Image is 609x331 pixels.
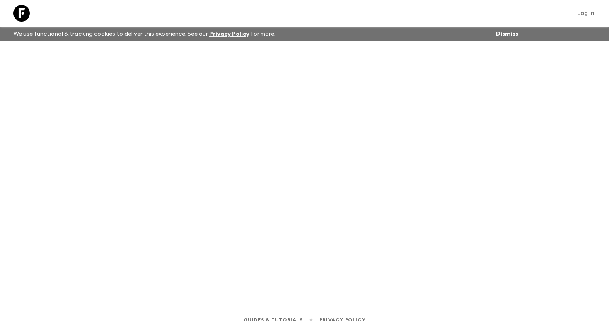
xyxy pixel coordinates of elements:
a: Privacy Policy [209,31,249,37]
a: Log in [573,7,599,19]
button: Dismiss [494,28,520,40]
a: Privacy Policy [319,315,365,324]
a: Guides & Tutorials [244,315,303,324]
p: We use functional & tracking cookies to deliver this experience. See our for more. [10,27,279,41]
